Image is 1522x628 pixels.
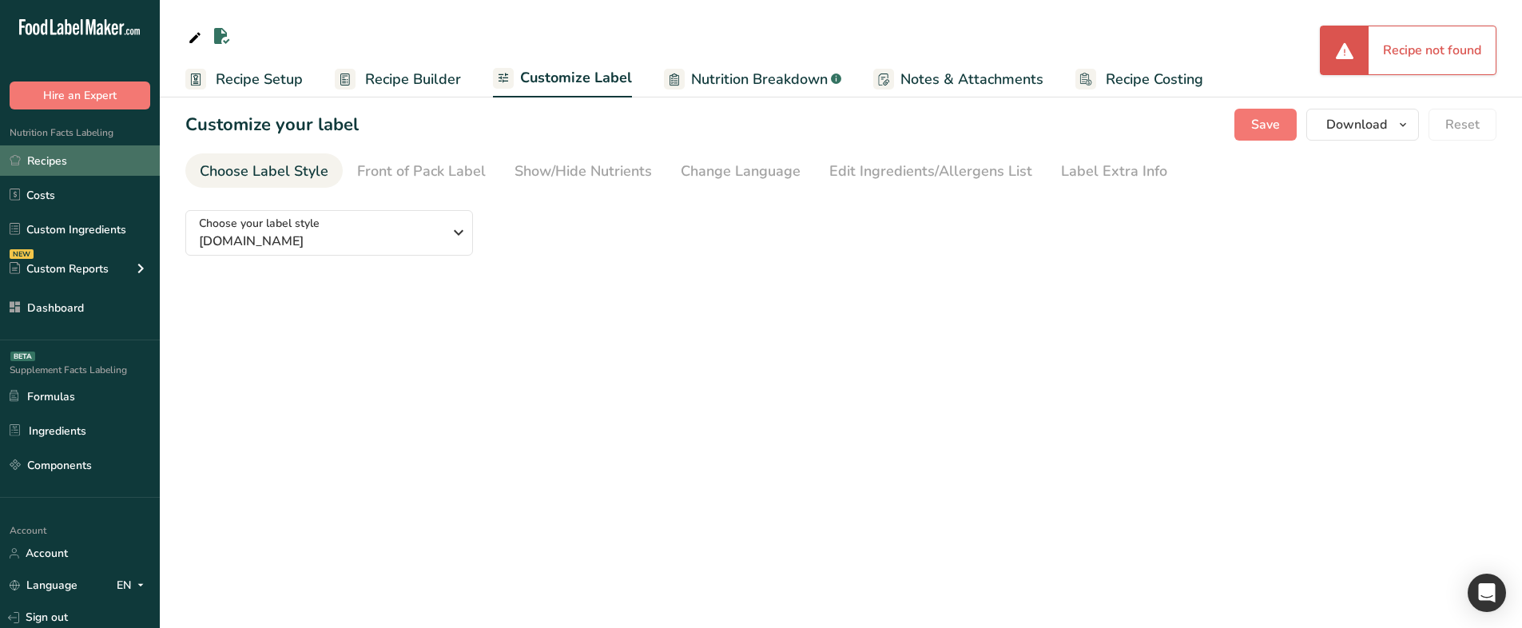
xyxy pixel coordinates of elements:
a: Language [10,571,77,599]
div: Edit Ingredients/Allergens List [829,161,1032,182]
div: BETA [10,352,35,361]
div: Show/Hide Nutrients [515,161,652,182]
div: NEW [10,249,34,259]
span: Recipe Builder [365,69,461,90]
span: Download [1326,115,1387,134]
a: Notes & Attachments [873,62,1043,97]
a: Recipe Setup [185,62,303,97]
button: Reset [1429,109,1496,141]
div: Choose Label Style [200,161,328,182]
a: Nutrition Breakdown [664,62,841,97]
button: Choose your label style [DOMAIN_NAME] [185,210,473,256]
span: [DOMAIN_NAME] [199,232,443,251]
span: Notes & Attachments [900,69,1043,90]
h1: Customize your label [185,112,359,138]
a: Customize Label [493,60,632,98]
a: Recipe Costing [1075,62,1203,97]
span: Reset [1445,115,1480,134]
div: Open Intercom Messenger [1468,574,1506,612]
span: Recipe Setup [216,69,303,90]
span: Nutrition Breakdown [691,69,828,90]
button: Download [1306,109,1419,141]
div: Front of Pack Label [357,161,486,182]
a: Recipe Builder [335,62,461,97]
div: Recipe not found [1369,26,1496,74]
span: Recipe Costing [1106,69,1203,90]
span: Choose your label style [199,215,320,232]
button: Save [1234,109,1297,141]
div: Label Extra Info [1061,161,1167,182]
div: Change Language [681,161,801,182]
button: Hire an Expert [10,81,150,109]
span: Customize Label [520,67,632,89]
div: EN [117,576,150,595]
div: Custom Reports [10,260,109,277]
span: Save [1251,115,1280,134]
